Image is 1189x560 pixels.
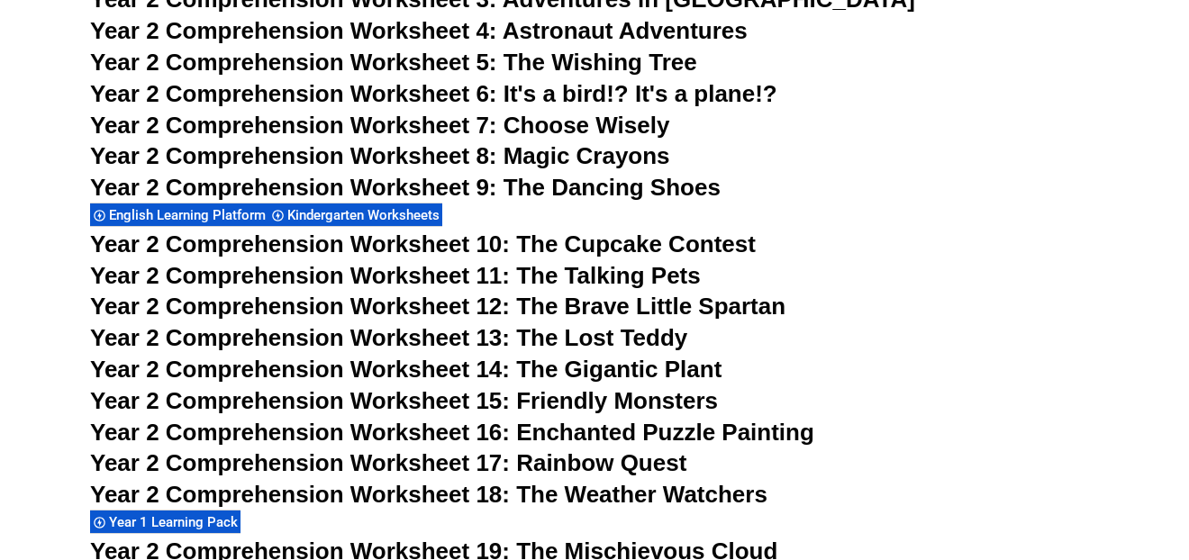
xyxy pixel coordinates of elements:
a: Year 2 Comprehension Worksheet 17: Rainbow Quest [90,449,686,476]
span: Year 2 Comprehension Worksheet 7: [90,112,497,139]
span: English Learning Platform [109,207,271,223]
span: Astronaut Adventures [503,17,748,44]
a: Year 2 Comprehension Worksheet 15: Friendly Monsters [90,387,718,414]
span: The Wishing Tree [504,49,697,76]
div: English Learning Platform [90,203,268,227]
a: Year 2 Comprehension Worksheet 10: The Cupcake Contest [90,230,756,257]
span: Year 2 Comprehension Worksheet 4: [90,17,497,44]
a: Year 2 Comprehension Worksheet 18: The Weather Watchers [90,481,767,508]
span: Year 1 Learning Pack [109,514,243,530]
div: Kindergarten Worksheets [268,203,442,227]
span: Kindergarten Worksheets [287,207,445,223]
a: Year 2 Comprehension Worksheet 13: The Lost Teddy [90,324,687,351]
a: Year 2 Comprehension Worksheet 4: Astronaut Adventures [90,17,748,44]
a: Year 2 Comprehension Worksheet 11: The Talking Pets [90,262,701,289]
a: Year 2 Comprehension Worksheet 5: The Wishing Tree [90,49,697,76]
iframe: Chat Widget [1099,474,1189,560]
a: Year 2 Comprehension Worksheet 7: Choose Wisely [90,112,669,139]
a: Year 2 Comprehension Worksheet 12: The Brave Little Spartan [90,293,785,320]
a: Year 2 Comprehension Worksheet 14: The Gigantic Plant [90,356,722,383]
span: Year 2 Comprehension Worksheet 5: [90,49,497,76]
a: Year 2 Comprehension Worksheet 8: Magic Crayons [90,142,670,169]
span: Choose Wisely [504,112,670,139]
a: Year 2 Comprehension Worksheet 9: The Dancing Shoes [90,174,721,201]
div: Year 1 Learning Pack [90,510,241,534]
a: Year 2 Comprehension Worksheet 16: Enchanted Puzzle Painting [90,419,814,446]
a: Year 2 Comprehension Worksheet 6: It's a bird!? It's a plane!? [90,80,777,107]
